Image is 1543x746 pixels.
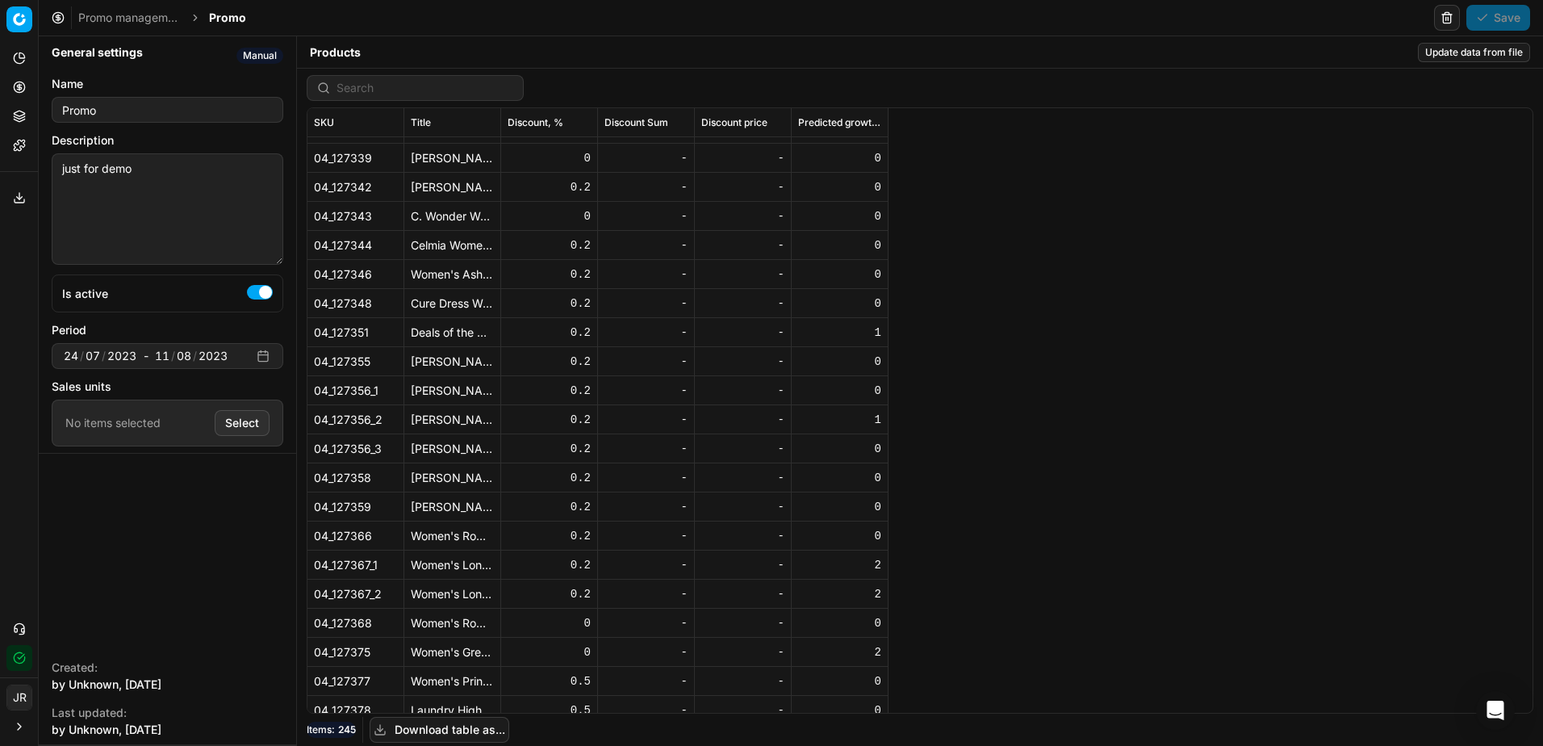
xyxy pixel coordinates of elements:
div: - [604,470,688,486]
p: by Unknown , [DATE] [52,722,283,738]
div: 0 [798,237,881,254]
span: / [80,348,84,364]
div: 0.2 [508,528,591,544]
td: 04_127339 [307,144,404,173]
td: 04_127342 [307,173,404,202]
div: - [604,586,688,602]
td: 04_127348 [307,289,404,318]
div: 1 [798,412,881,428]
div: - [604,325,688,341]
span: manual [236,48,283,64]
div: - [604,266,688,283]
span: Created : [52,660,98,674]
td: 04_127356_3 [307,434,404,463]
label: Description [52,132,283,149]
button: JR [6,685,32,710]
div: 0.2 [508,383,591,399]
div: - [701,179,784,195]
input: months [175,348,193,364]
div: 0.2 [508,586,591,602]
div: 2 [798,586,881,602]
h3: Products [310,44,361,61]
div: 2 [798,557,881,573]
div: - [604,150,688,166]
label: Period [52,322,283,338]
div: 0.2 [508,179,591,195]
div: - [604,237,688,254]
div: - [701,702,784,719]
div: - [701,673,784,689]
div: 0.2 [508,295,591,312]
div: - [604,179,688,195]
div: - [701,412,784,428]
div: 0.2 [508,499,591,515]
div: - [701,441,784,457]
td: 04_127356_2 [307,405,404,434]
span: / [171,348,175,364]
span: [PERSON_NAME] [PERSON_NAME] Womens Pink Striped Sleeveless Jewel Neck Above The Knee Shift Dress 12 [411,354,1007,368]
div: - [604,615,688,631]
div: 0 [508,615,591,631]
div: - [701,354,784,370]
td: 04_127358 [307,463,404,492]
div: - [604,383,688,399]
div: - [701,528,784,544]
span: Discount, % [508,116,563,129]
div: 0 [798,673,881,689]
span: Laundry High Neck Cold Shoulder Long Sleeve Bodycon Keyhole Back Ruched Dress-BLACK [411,703,902,717]
span: [PERSON_NAME] St A-Line Shift Dress with Ruffle Hem [411,471,702,484]
span: Women's Roman Printed Mini Dress [411,616,598,630]
button: Update data from file [1418,43,1530,62]
span: 245 [338,723,356,736]
div: - [604,208,688,224]
div: 0 [798,441,881,457]
span: / [193,348,197,364]
div: - [604,295,688,312]
span: [PERSON_NAME] Women's Long Sleeve Fit and Flare Dress [411,500,726,513]
div: 0 [798,354,881,370]
td: 04_127367_1 [307,551,404,580]
div: 0.2 [508,266,591,283]
button: Select [215,410,270,436]
div: 0 [798,470,881,486]
input: months [84,348,102,364]
div: 0 [798,528,881,544]
span: Deals of the Week!Generic Women Fashion O-Neck Gradient Printing Short Sleeve Casual Slit Long Dr... [411,325,977,339]
div: 2 [798,644,881,660]
div: 0 [798,499,881,515]
label: Sales units [52,379,283,395]
div: 0.5 [508,673,591,689]
div: - [604,528,688,544]
button: Download table as... [370,717,509,743]
div: 1 [798,325,881,341]
div: - [701,237,784,254]
input: years [197,348,229,364]
span: [PERSON_NAME] [PERSON_NAME] Women's Crepe Cape Dress (6, Black) [411,151,805,165]
div: 0.2 [508,441,591,457]
div: 0 [798,702,881,719]
td: 04_127344 [307,231,404,260]
td: 04_127375 [307,638,404,667]
div: - [701,470,784,486]
span: Discount price [701,116,767,129]
div: - [604,441,688,457]
button: Save [1466,5,1530,31]
label: Is active [62,285,108,302]
span: SKU [314,116,334,129]
div: - [701,150,784,166]
span: - [144,348,148,364]
td: 04_127377 [307,667,404,696]
td: 04_127367_2 [307,580,404,609]
div: Open Intercom Messenger [1476,691,1515,730]
span: Women's Greek Flower Mini Dress [411,645,590,659]
textarea: just for demo [52,153,283,265]
td: 04_127355 [307,347,404,376]
div: 0 [798,615,881,631]
div: 0 [798,179,881,195]
span: Women's Long Sleeve A Line Dress [411,558,597,572]
span: Predicted growth rate [798,116,881,129]
div: 0.2 [508,470,591,486]
div: - [604,644,688,660]
span: C. Wonder Women's Collared Logo Button Front Dress With Self Tie [411,209,767,223]
span: Celmia Women All-match Round Neck Short Sleeve With Pocket Dress [411,238,783,252]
